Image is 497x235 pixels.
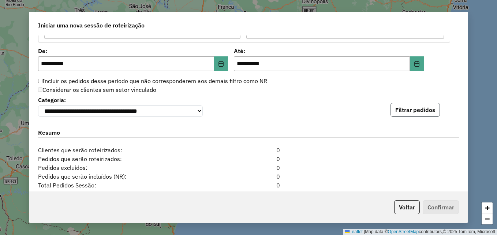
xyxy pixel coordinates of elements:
[38,77,267,85] label: Incluir os pedidos desse período que não corresponderem aos demais filtro como NR
[34,181,213,190] span: Total Pedidos Sessão:
[38,96,203,104] label: Categoria:
[213,154,284,163] div: 0
[345,229,363,234] a: Leaflet
[234,46,424,55] label: Até:
[38,87,42,92] input: Considerar os clientes sem setor vinculado
[485,214,490,223] span: −
[213,172,284,181] div: 0
[213,163,284,172] div: 0
[38,79,42,83] input: Incluir os pedidos desse período que não corresponderem aos demais filtro como NR
[394,200,420,214] button: Voltar
[213,181,284,190] div: 0
[38,46,228,55] label: De:
[38,128,459,138] label: Resumo
[410,56,424,71] button: Choose Date
[214,56,228,71] button: Choose Date
[213,146,284,154] div: 0
[213,190,284,198] div: 12
[390,103,440,117] button: Filtrar pedidos
[34,172,213,181] span: Pedidos que serão incluídos (NR):
[34,163,213,172] span: Pedidos excluídos:
[482,213,493,224] a: Zoom out
[38,21,145,30] span: Iniciar uma nova sessão de roteirização
[343,229,497,235] div: Map data © contributors,© 2025 TomTom, Microsoft
[38,85,156,94] label: Considerar os clientes sem setor vinculado
[34,154,213,163] span: Pedidos que serão roteirizados:
[388,229,419,234] a: OpenStreetMap
[482,202,493,213] a: Zoom in
[34,146,213,154] span: Clientes que serão roteirizados:
[34,190,213,198] span: Total de Veículos Selecionados:
[485,203,490,212] span: +
[364,229,365,234] span: |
